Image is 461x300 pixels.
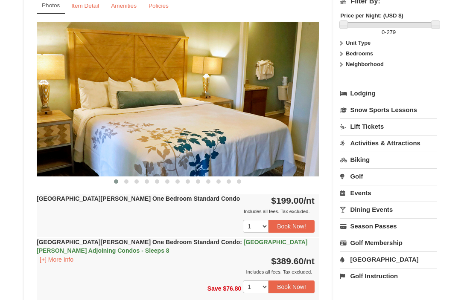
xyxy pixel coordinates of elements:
[303,196,315,205] span: /nt
[340,152,437,167] a: Biking
[340,185,437,201] a: Events
[387,29,396,35] span: 279
[340,102,437,118] a: Snow Sports Lessons
[340,12,403,19] strong: Price per Night: (USD $)
[346,50,373,57] strong: Bedrooms
[346,61,384,67] strong: Neighborhood
[37,195,240,202] strong: [GEOGRAPHIC_DATA][PERSON_NAME] One Bedroom Standard Condo
[340,218,437,234] a: Season Passes
[223,285,241,292] span: $76.80
[346,40,371,46] strong: Unit Type
[271,256,303,266] span: $389.60
[37,268,315,276] div: Includes all fees. Tax excluded.
[207,285,222,292] span: Save
[340,251,437,267] a: [GEOGRAPHIC_DATA]
[37,207,315,216] div: Includes all fees. Tax excluded.
[340,86,437,101] a: Lodging
[382,29,385,35] span: 0
[71,3,99,9] small: Item Detail
[340,268,437,284] a: Golf Instruction
[37,22,319,176] img: 18876286-121-55434444.jpg
[268,280,315,293] button: Book Now!
[268,220,315,233] button: Book Now!
[340,28,437,37] label: -
[37,239,307,254] strong: [GEOGRAPHIC_DATA][PERSON_NAME] One Bedroom Standard Condo
[303,256,315,266] span: /nt
[271,196,315,205] strong: $199.00
[340,235,437,251] a: Golf Membership
[37,255,76,264] button: [+] More Info
[340,202,437,217] a: Dining Events
[37,239,307,254] span: [GEOGRAPHIC_DATA][PERSON_NAME] Adjoining Condos - Sleeps 8
[340,168,437,184] a: Golf
[240,239,242,245] span: :
[42,2,60,9] small: Photos
[340,118,437,134] a: Lift Tickets
[149,3,169,9] small: Policies
[340,135,437,151] a: Activities & Attractions
[111,3,137,9] small: Amenities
